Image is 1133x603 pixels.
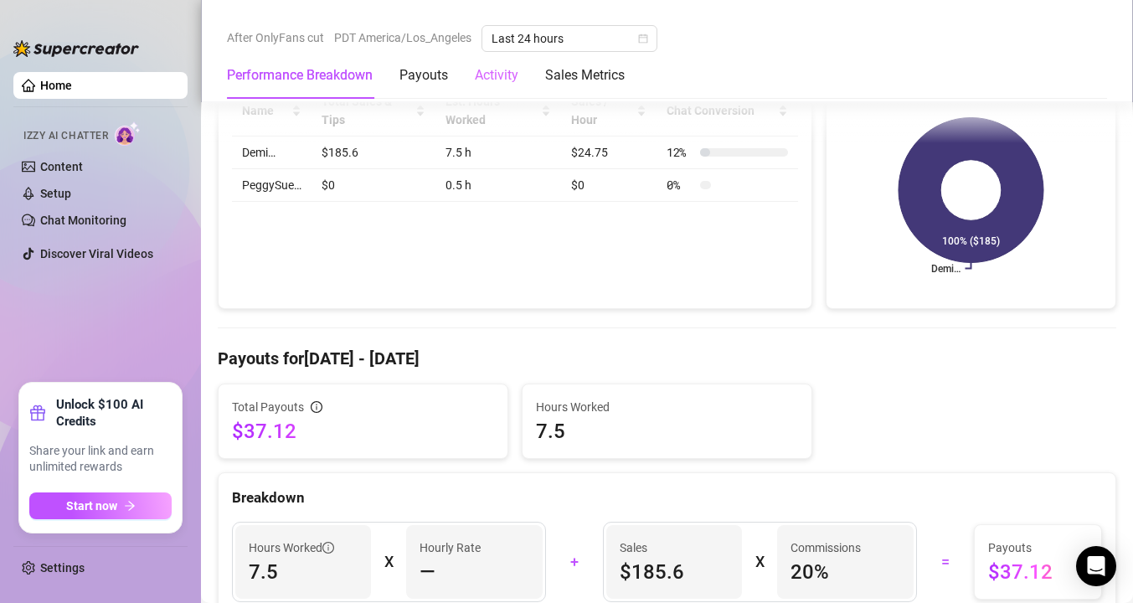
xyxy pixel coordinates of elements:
th: Name [232,85,312,137]
div: Activity [475,65,518,85]
span: Hours Worked [536,398,798,416]
span: 12 % [667,143,693,162]
div: X [755,549,764,575]
td: 0.5 h [435,169,561,202]
a: Home [40,79,72,92]
span: After OnlyFans cut [227,25,324,50]
div: Est. Hours Worked [445,92,538,129]
a: Settings [40,561,85,575]
span: PDT America/Los_Angeles [334,25,471,50]
span: Start now [66,499,117,513]
th: Chat Conversion [657,85,798,137]
span: Name [242,101,288,120]
a: Chat Monitoring [40,214,126,227]
th: Total Sales & Tips [312,85,435,137]
span: arrow-right [124,500,136,512]
text: Demi… [931,263,960,275]
span: Total Sales & Tips [322,92,412,129]
span: Last 24 hours [492,26,647,51]
td: 7.5 h [435,137,561,169]
div: = [927,549,964,575]
span: $37.12 [988,559,1088,585]
div: Breakdown [232,487,1102,509]
td: PeggySue… [232,169,312,202]
span: $185.6 [620,559,729,585]
a: Content [40,160,83,173]
span: 20 % [791,559,899,585]
span: info-circle [322,542,334,554]
th: Sales / Hour [561,85,657,137]
article: Hourly Rate [420,539,481,557]
span: Total Payouts [232,398,304,416]
div: Open Intercom Messenger [1076,546,1116,586]
td: $185.6 [312,137,435,169]
span: Hours Worked [249,539,334,557]
div: Payouts [399,65,448,85]
span: Sales [620,539,729,557]
span: calendar [638,33,648,44]
div: X [384,549,393,575]
span: 0 % [667,176,693,194]
a: Setup [40,187,71,200]
span: — [420,559,435,585]
div: + [556,549,593,575]
span: $37.12 [232,418,494,445]
span: gift [29,405,46,421]
td: $24.75 [561,137,657,169]
button: Start nowarrow-right [29,492,172,519]
span: Payouts [988,539,1088,557]
img: logo-BBDzfeDw.svg [13,40,139,57]
h4: Payouts for [DATE] - [DATE] [218,347,1116,370]
div: Performance Breakdown [227,65,373,85]
span: Izzy AI Chatter [23,128,108,144]
span: Sales / Hour [571,92,633,129]
td: $0 [312,169,435,202]
span: info-circle [311,401,322,413]
a: Discover Viral Videos [40,247,153,260]
strong: Unlock $100 AI Credits [56,396,172,430]
article: Commissions [791,539,861,557]
span: 7.5 [249,559,358,585]
div: Sales Metrics [545,65,625,85]
td: $0 [561,169,657,202]
img: AI Chatter [115,121,141,146]
span: 7.5 [536,418,798,445]
span: Share your link and earn unlimited rewards [29,443,172,476]
span: Chat Conversion [667,101,775,120]
td: Demi… [232,137,312,169]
